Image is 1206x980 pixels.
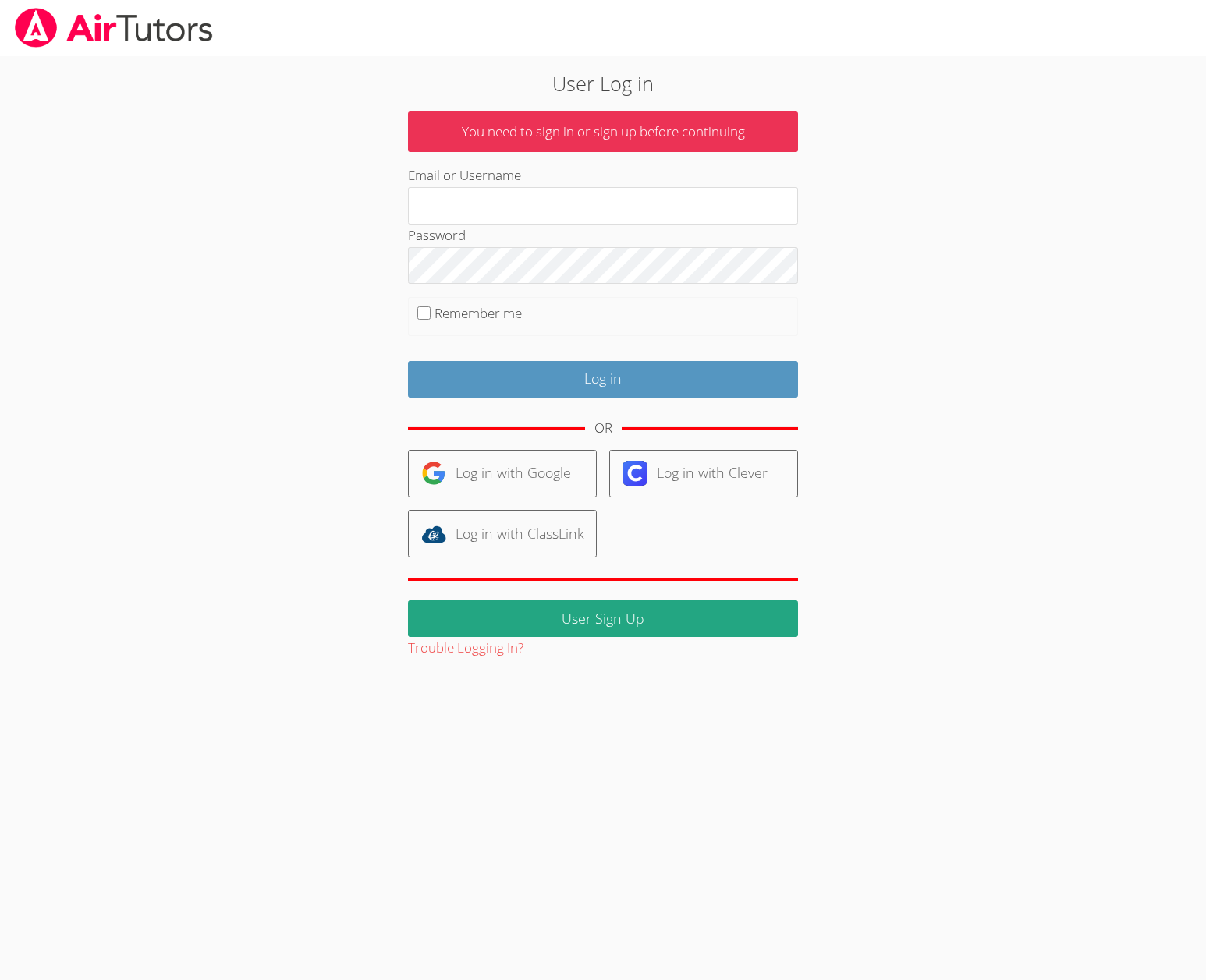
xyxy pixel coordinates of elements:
[609,450,798,497] a: Log in with Clever
[408,637,523,660] button: Trouble Logging In?
[408,166,521,184] label: Email or Username
[594,417,612,440] div: OR
[408,510,597,557] a: Log in with ClassLink
[408,111,798,153] p: You need to sign in or sign up before continuing
[408,600,798,637] a: User Sign Up
[408,450,597,497] a: Log in with Google
[623,461,647,486] img: clever-logo-6eab21bc6e7a338710f1a6ff85c0baf02591cd810cc4098c63d3a4b26e2feb20.svg
[421,461,446,486] img: google-logo-50288ca7cdecda66e5e0955fdab243c47b7ad437acaf1139b6f446037453330a.svg
[278,69,929,98] h2: User Log in
[408,361,798,398] input: Log in
[13,8,215,48] img: airtutors_banner-c4298cdbf04f3fff15de1276eac7730deb9818008684d7c2e4769d2f7ddbe033.png
[421,522,446,547] img: classlink-logo-d6bb404cc1216ec64c9a2012d9dc4662098be43eaf13dc465df04b49fa7ab582.svg
[435,304,522,322] label: Remember me
[408,226,466,244] label: Password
